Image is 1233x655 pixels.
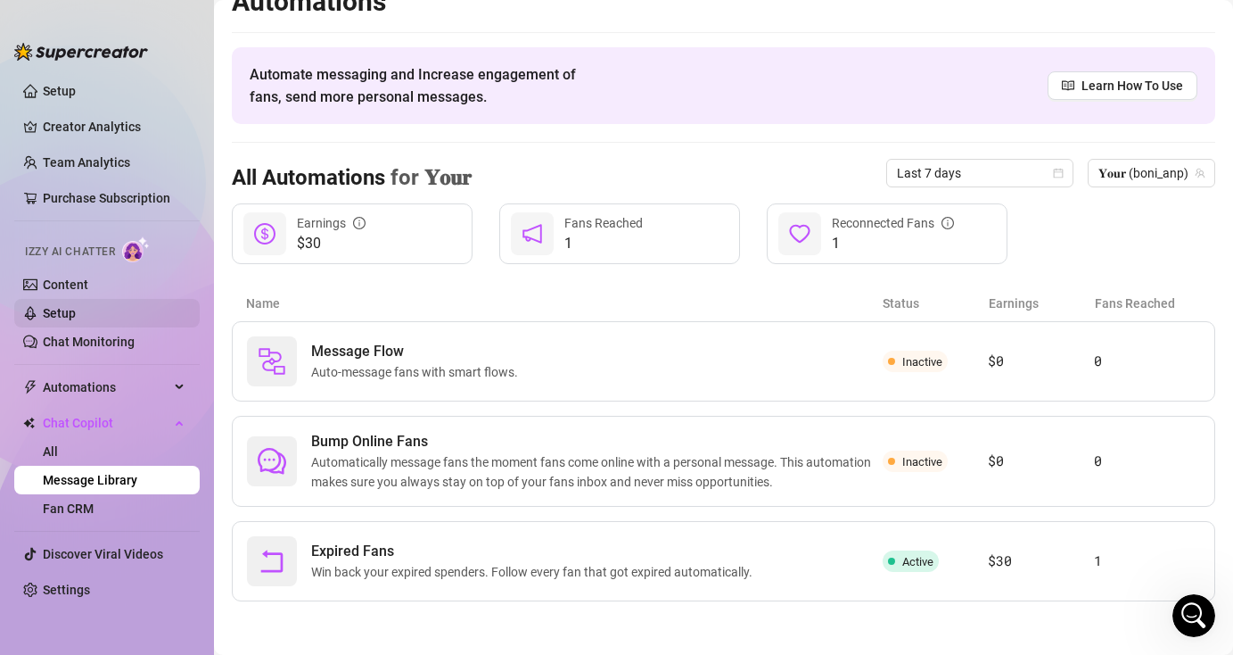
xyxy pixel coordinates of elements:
a: Setup [43,306,76,320]
span: Automate messaging and Increase engagement of fans, send more personal messages. [250,63,593,108]
article: $30 [988,551,1094,572]
a: Content [43,278,88,292]
a: All [43,444,58,459]
span: 1 [564,233,643,254]
div: Reconnected Fans [832,213,954,233]
span: for 𝐘𝐨𝐮𝐫 [385,165,472,190]
span: comment [258,447,286,476]
span: Izzy AI Chatter [25,244,115,261]
span: Active [902,555,933,568]
article: 1 [1094,551,1200,572]
span: dollar [254,223,275,245]
article: 0 [1094,451,1200,472]
img: AI Chatter [122,236,150,262]
div: Earnings [297,213,366,233]
a: Creator Analytics [43,112,185,141]
a: Fan CRM [43,502,94,516]
span: calendar [1053,168,1064,178]
span: Inactive [902,355,942,369]
span: thunderbolt [23,380,37,394]
span: read [1062,79,1074,92]
span: Last 7 days [897,160,1063,187]
a: Team Analytics [43,155,130,170]
span: Expired Fans [311,541,760,562]
a: Message Library [43,473,137,487]
a: Discover Viral Videos [43,547,163,561]
article: 0 [1094,351,1200,372]
span: 𝐘𝐨𝐮𝐫 (boni_anp) [1098,160,1204,187]
span: info-circle [353,217,366,229]
span: heart [789,223,810,245]
span: Bump Online Fans [311,431,883,452]
img: Chat Copilot [23,417,35,429]
span: Chat Copilot [43,409,169,437]
span: Learn How To Use [1081,76,1183,95]
h3: All Automations [232,164,472,193]
a: Chat Monitoring [43,335,135,349]
a: Purchase Subscription [43,184,185,212]
span: Automatically message fans the moment fans come online with a personal message. This automation m... [311,452,883,492]
span: 1 [832,233,954,254]
a: Learn How To Use [1048,71,1197,100]
span: rollback [258,547,286,576]
img: logo-BBDzfeDw.svg [14,43,148,61]
article: Status [883,294,989,313]
article: Name [246,294,883,313]
span: Auto-message fans with smart flows. [311,362,525,382]
img: svg%3e [258,347,286,376]
span: Message Flow [311,341,525,362]
span: $30 [297,233,366,254]
article: Fans Reached [1095,294,1201,313]
span: Inactive [902,455,942,468]
a: Setup [43,84,76,98]
span: info-circle [941,217,954,229]
span: Automations [43,373,169,402]
iframe: Intercom live chat [1172,594,1215,637]
span: Win back your expired spenders. Follow every fan that got expired automatically. [311,562,760,582]
article: Earnings [989,294,1095,313]
span: notification [522,223,543,245]
span: team [1195,168,1205,178]
article: $0 [988,351,1094,372]
a: Settings [43,583,90,597]
span: Fans Reached [564,216,643,230]
article: $0 [988,451,1094,472]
